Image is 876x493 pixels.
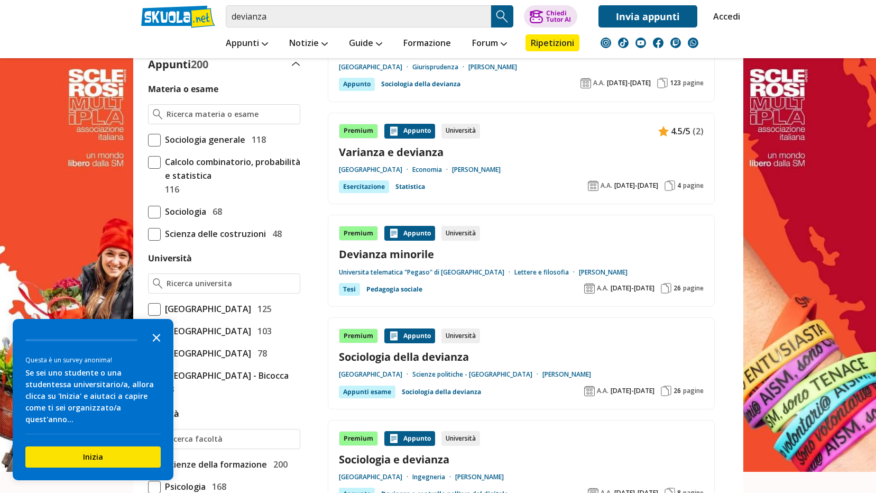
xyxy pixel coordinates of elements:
button: Inizia [25,446,161,468]
div: Chiedi Tutor AI [546,10,571,23]
a: Notizie [287,34,330,53]
span: [GEOGRAPHIC_DATA] [161,302,251,316]
span: 26 [674,387,681,395]
button: ChiediTutor AI [524,5,577,28]
a: [PERSON_NAME] [452,166,501,174]
span: [GEOGRAPHIC_DATA] [161,346,251,360]
span: 123 [670,79,681,87]
div: Appunto [339,78,375,90]
a: Ripetizioni [525,34,579,51]
div: Tesi [339,283,360,296]
span: [DATE]-[DATE] [611,284,654,293]
a: Devianza minorile [339,247,704,261]
a: Sociologia della devianza [402,386,481,398]
img: instagram [601,38,611,48]
a: Giurisprudenza [412,63,468,71]
input: Ricerca facoltà [167,434,295,444]
img: tiktok [618,38,629,48]
span: Calcolo combinatorio, probabilità e statistica [161,155,300,182]
img: Appunti contenuto [389,331,399,341]
span: Sociologia generale [161,133,245,147]
img: facebook [653,38,663,48]
a: Invia appunti [598,5,697,28]
div: Appunto [384,124,435,139]
label: Università [148,252,192,264]
input: Ricerca universita [167,278,295,289]
a: Forum [469,34,510,53]
span: 78 [253,346,267,360]
img: Pagine [661,386,671,396]
span: Sociologia [161,205,206,218]
a: Scienze politiche - [GEOGRAPHIC_DATA] [412,370,542,379]
span: 116 [161,182,179,196]
a: [PERSON_NAME] [468,63,517,71]
span: 68 [208,205,222,218]
div: Appunto [384,328,435,343]
span: [DATE]-[DATE] [614,181,658,190]
span: A.A. [597,387,608,395]
a: [GEOGRAPHIC_DATA] [339,63,412,71]
a: Ingegneria [412,473,455,481]
a: Sociologia della devianza [339,350,704,364]
input: Cerca appunti, riassunti o versioni [226,5,491,28]
span: 118 [247,133,266,147]
div: Se sei uno studente o una studentessa universitario/a, allora clicca su 'Inizia' e aiutaci a capi... [25,367,161,425]
img: Anno accademico [588,180,598,191]
a: Sociologia e devianza [339,452,704,467]
span: [DATE]-[DATE] [611,387,654,395]
img: youtube [635,38,646,48]
img: Anno accademico [584,283,595,294]
span: [DATE]-[DATE] [607,79,651,87]
label: Materia o esame [148,83,218,95]
label: Appunti [148,57,208,71]
img: Appunti contenuto [389,433,399,444]
img: Ricerca universita [153,278,163,289]
div: Premium [339,226,378,241]
div: Appunti esame [339,386,395,398]
span: pagine [683,181,704,190]
span: Scienze della formazione [161,458,267,471]
img: Ricerca materia o esame [153,109,163,120]
a: [PERSON_NAME] [455,473,504,481]
a: Lettere e filosofia [514,268,579,277]
a: Guide [346,34,385,53]
a: [PERSON_NAME] [542,370,591,379]
div: Università [441,431,480,446]
a: Statistica [395,180,425,193]
a: Formazione [401,34,454,53]
a: [PERSON_NAME] [579,268,628,277]
a: Appunti [223,34,271,53]
span: [GEOGRAPHIC_DATA] [161,324,251,338]
div: Premium [339,124,378,139]
a: Varianza e devianza [339,145,704,159]
a: Pedagogia sociale [366,283,422,296]
div: Università [441,226,480,241]
span: [GEOGRAPHIC_DATA] - Bicocca [161,369,289,382]
div: Appunto [384,431,435,446]
button: Close the survey [146,326,167,348]
img: Appunti contenuto [389,126,399,136]
img: Anno accademico [580,78,591,88]
button: Search Button [491,5,513,28]
div: Premium [339,431,378,446]
span: 103 [253,324,272,338]
span: A.A. [597,284,608,293]
input: Ricerca materia o esame [167,109,295,120]
span: 125 [253,302,272,316]
a: [GEOGRAPHIC_DATA] [339,370,412,379]
span: 4 [677,181,681,190]
a: [GEOGRAPHIC_DATA] [339,473,412,481]
span: A.A. [593,79,605,87]
div: Università [441,124,480,139]
div: Questa è un survey anonima! [25,355,161,365]
div: Premium [339,328,378,343]
img: Pagine [661,283,671,294]
span: 26 [674,284,681,293]
span: Scienza delle costruzioni [161,227,266,241]
div: Esercitazione [339,180,389,193]
span: pagine [683,387,704,395]
span: pagine [683,79,704,87]
div: Università [441,328,480,343]
img: Appunti contenuto [658,126,669,136]
span: 200 [191,57,208,71]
